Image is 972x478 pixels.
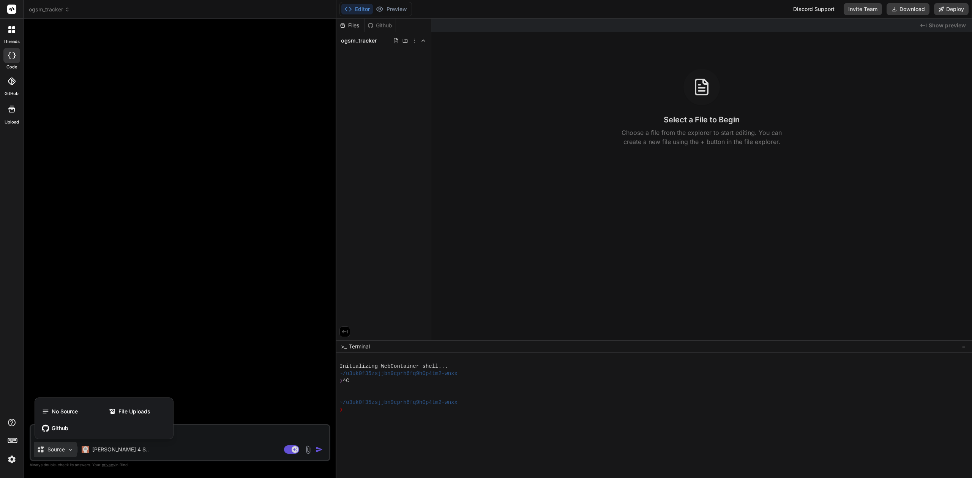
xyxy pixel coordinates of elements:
[52,408,78,415] span: No Source
[3,38,20,45] label: threads
[5,90,19,97] label: GitHub
[5,119,19,125] label: Upload
[52,424,68,432] span: Github
[5,453,18,466] img: settings
[6,64,17,70] label: code
[118,408,150,415] span: File Uploads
